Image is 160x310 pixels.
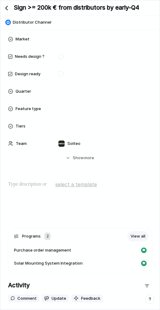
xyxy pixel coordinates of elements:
[14,3,139,12] h2: Sign >= 200k € from distributors by early-Q4
[8,281,30,290] h2: Activity
[81,295,100,302] span: Feedback
[8,294,39,303] button: Comment
[16,123,25,129] span: Tiers
[84,155,94,161] span: more
[44,233,51,240] div: 2
[17,295,37,302] span: Comment
[16,106,41,112] span: Feature type
[54,180,98,189] button: select a template
[3,17,157,27] button: Distributor Channel
[15,53,44,60] span: Needs design ?
[127,231,149,241] a: View all
[52,295,66,302] span: Update
[22,233,41,239] span: Programs
[8,152,152,164] button: Showmore
[16,88,31,95] span: Quarter
[73,155,84,161] span: Show
[13,19,157,25] span: Distributor Channel
[14,260,83,266] span: Solar Mounting System Integration
[14,247,71,253] span: Purchase order management
[16,36,30,42] span: Market
[16,141,27,147] span: Team
[55,181,97,188] span: select a template
[42,294,69,303] button: Update
[71,294,103,303] button: Feedback
[67,141,80,147] span: Solteo
[15,71,40,77] span: Design ready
